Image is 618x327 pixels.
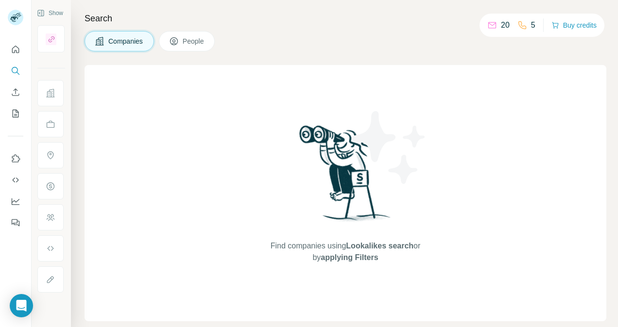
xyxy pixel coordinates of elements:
h4: Search [85,12,606,25]
span: Lookalikes search [346,242,413,250]
button: Dashboard [8,193,23,210]
div: Open Intercom Messenger [10,294,33,317]
button: Buy credits [551,18,597,32]
button: Use Surfe API [8,171,23,189]
span: applying Filters [321,253,378,262]
button: Use Surfe on LinkedIn [8,150,23,167]
button: Show [30,6,70,20]
span: Find companies using or by [268,240,423,263]
button: Enrich CSV [8,83,23,101]
button: Feedback [8,214,23,231]
img: Surfe Illustration - Woman searching with binoculars [295,123,396,231]
p: 5 [531,19,535,31]
span: People [183,36,205,46]
button: My lists [8,105,23,122]
span: Companies [108,36,144,46]
img: Surfe Illustration - Stars [345,104,433,191]
button: Search [8,62,23,80]
p: 20 [501,19,510,31]
button: Quick start [8,41,23,58]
